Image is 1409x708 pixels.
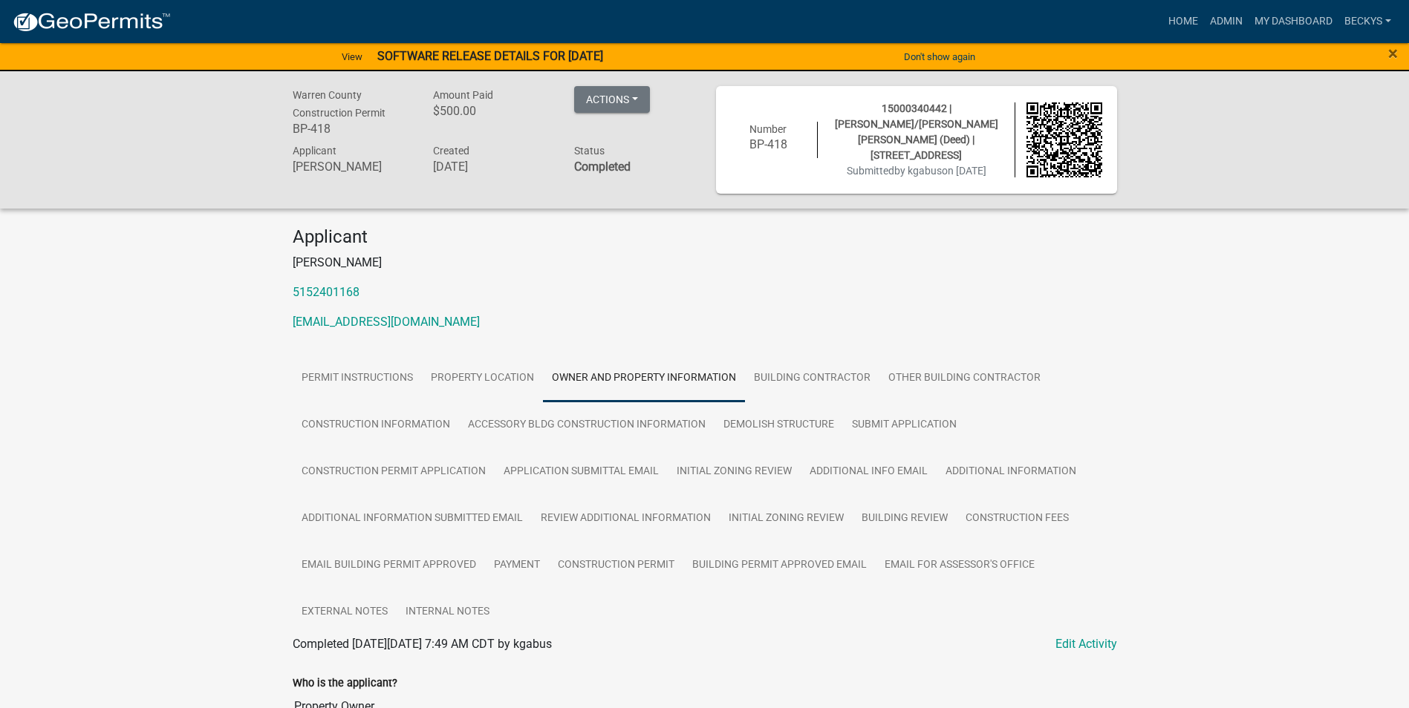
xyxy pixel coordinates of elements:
a: Home [1162,7,1204,36]
span: Submitted on [DATE] [847,165,986,177]
a: Property Location [422,355,543,402]
a: Email Building Permit Approved [293,542,485,589]
span: by kgabus [894,165,942,177]
a: Initial Zoning Review [668,448,801,496]
a: Construction Permit [549,542,683,589]
a: Application Submittal Email [495,448,668,496]
img: QR code [1026,102,1102,178]
a: 5152401168 [293,285,359,299]
button: Don't show again [898,45,981,69]
label: Who is the applicant? [293,678,397,689]
a: Internal Notes [397,589,498,636]
span: Amount Paid [433,89,493,101]
h6: BP-418 [731,137,807,151]
button: Close [1388,45,1398,62]
a: [EMAIL_ADDRESS][DOMAIN_NAME] [293,315,480,329]
a: Additional Information Submitted Email [293,495,532,543]
strong: SOFTWARE RELEASE DETAILS FOR [DATE] [377,49,603,63]
span: Warren County Construction Permit [293,89,385,119]
a: External Notes [293,589,397,636]
h6: [DATE] [433,160,552,174]
a: Demolish Structure [715,401,843,449]
span: Completed [DATE][DATE] 7:49 AM CDT by kgabus [293,637,552,651]
a: My Dashboard [1249,7,1338,36]
a: Initial Zoning Review [720,495,853,543]
a: Other Building Contractor [879,355,1050,402]
h6: [PERSON_NAME] [293,160,411,174]
a: Additional Information [937,448,1085,496]
h6: $500.00 [433,104,552,118]
a: Submit Application [843,401,966,449]
strong: Completed [574,160,631,174]
span: × [1388,43,1398,64]
a: Owner and Property Information [543,355,745,402]
a: Construction Fees [957,495,1078,543]
a: Payment [485,542,549,589]
span: Applicant [293,145,336,157]
a: Additional Info Email [801,448,937,496]
a: View [336,45,368,69]
p: [PERSON_NAME] [293,254,1117,272]
span: Created [433,145,469,157]
span: 15000340442 | [PERSON_NAME]/[PERSON_NAME] [PERSON_NAME] (Deed) | [STREET_ADDRESS] [835,102,998,161]
h4: Applicant [293,226,1117,248]
a: beckys [1338,7,1397,36]
a: Admin [1204,7,1249,36]
span: Status [574,145,605,157]
a: Building Permit Approved Email [683,542,876,589]
a: Accessory Bldg Construction Information [459,401,715,449]
a: Construction Information [293,401,459,449]
button: Actions [574,86,650,113]
a: Edit Activity [1055,635,1117,653]
a: Building Contractor [745,355,879,402]
a: Email for Assessor's Office [876,542,1044,589]
a: Construction Permit Application [293,448,495,496]
span: Number [749,123,787,135]
a: Building Review [853,495,957,543]
a: Permit Instructions [293,355,422,402]
h6: BP-418 [293,122,411,136]
a: Review Additional Information [532,495,720,543]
